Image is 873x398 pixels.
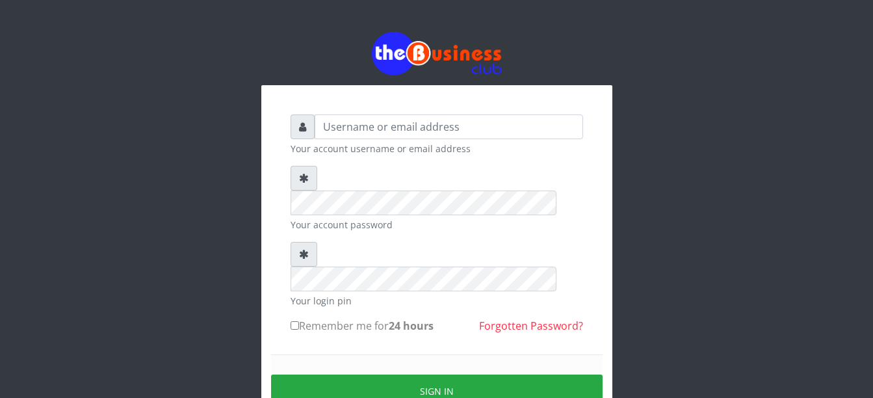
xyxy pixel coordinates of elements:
[291,318,434,334] label: Remember me for
[291,294,583,308] small: Your login pin
[291,321,299,330] input: Remember me for24 hours
[389,319,434,333] b: 24 hours
[291,142,583,155] small: Your account username or email address
[291,218,583,232] small: Your account password
[479,319,583,333] a: Forgotten Password?
[315,114,583,139] input: Username or email address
